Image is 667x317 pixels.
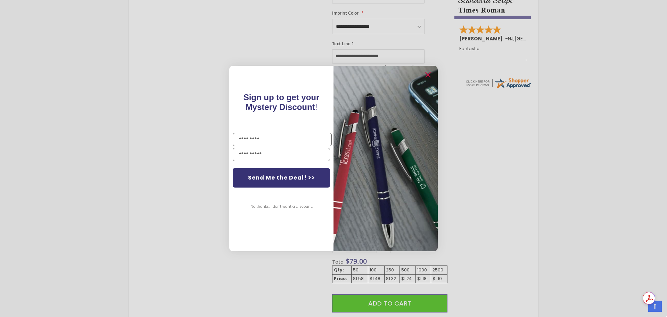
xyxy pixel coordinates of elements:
span: Sign up to get your Mystery Discount [244,93,320,112]
button: No thanks, I don't want a discount. [247,198,316,215]
button: Send Me the Deal! >> [233,168,330,188]
span: ! [244,93,320,112]
img: pop-up-image [333,66,438,251]
button: Close dialog [422,69,434,80]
